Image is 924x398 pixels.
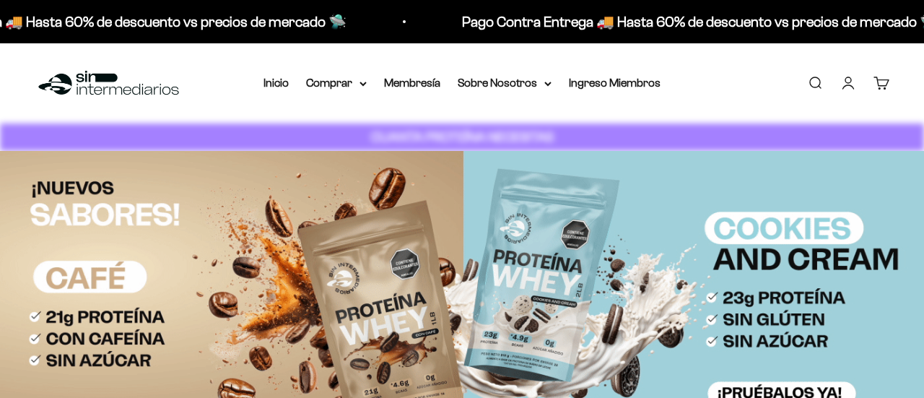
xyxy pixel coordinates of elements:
[458,74,552,92] summary: Sobre Nosotros
[569,77,661,89] a: Ingreso Miembros
[435,10,911,33] p: Pago Contra Entrega 🚚 Hasta 60% de descuento vs precios de mercado 🛸
[306,74,367,92] summary: Comprar
[263,77,289,89] a: Inicio
[384,77,440,89] a: Membresía
[371,129,554,144] strong: CUANTA PROTEÍNA NECESITAS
